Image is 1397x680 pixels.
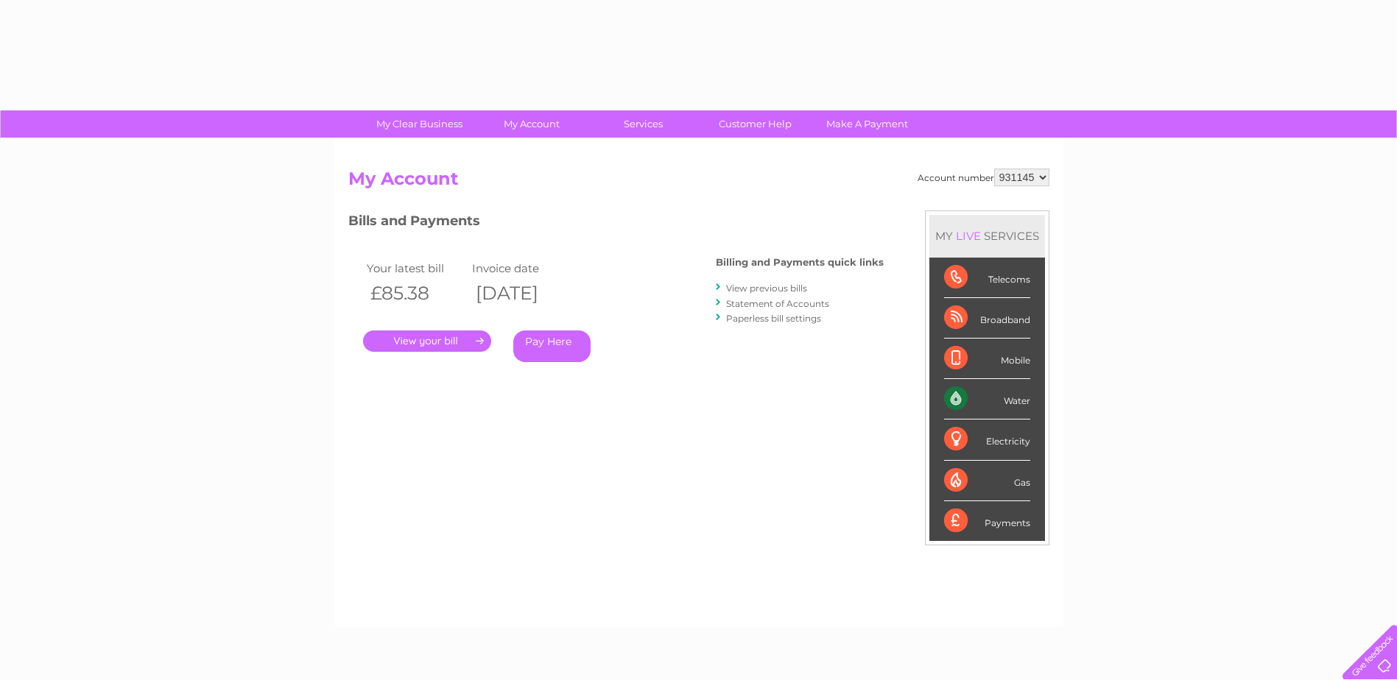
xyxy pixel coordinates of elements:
[363,278,469,308] th: £85.38
[468,258,574,278] td: Invoice date
[944,298,1030,339] div: Broadband
[348,169,1049,196] h2: My Account
[359,110,480,138] a: My Clear Business
[944,461,1030,501] div: Gas
[694,110,816,138] a: Customer Help
[944,419,1030,460] div: Electricity
[726,298,829,309] a: Statement of Accounts
[363,258,469,278] td: Your latest bill
[944,501,1030,541] div: Payments
[513,330,591,362] a: Pay Here
[929,215,1045,257] div: MY SERVICES
[348,210,884,236] h3: Bills and Payments
[944,339,1030,379] div: Mobile
[583,110,704,138] a: Services
[944,258,1030,298] div: Telecoms
[918,169,1049,186] div: Account number
[471,110,592,138] a: My Account
[944,379,1030,419] div: Water
[953,229,984,243] div: LIVE
[726,313,821,324] a: Paperless bill settings
[363,330,491,352] a: .
[806,110,928,138] a: Make A Payment
[726,283,807,294] a: View previous bills
[468,278,574,308] th: [DATE]
[716,257,884,268] h4: Billing and Payments quick links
